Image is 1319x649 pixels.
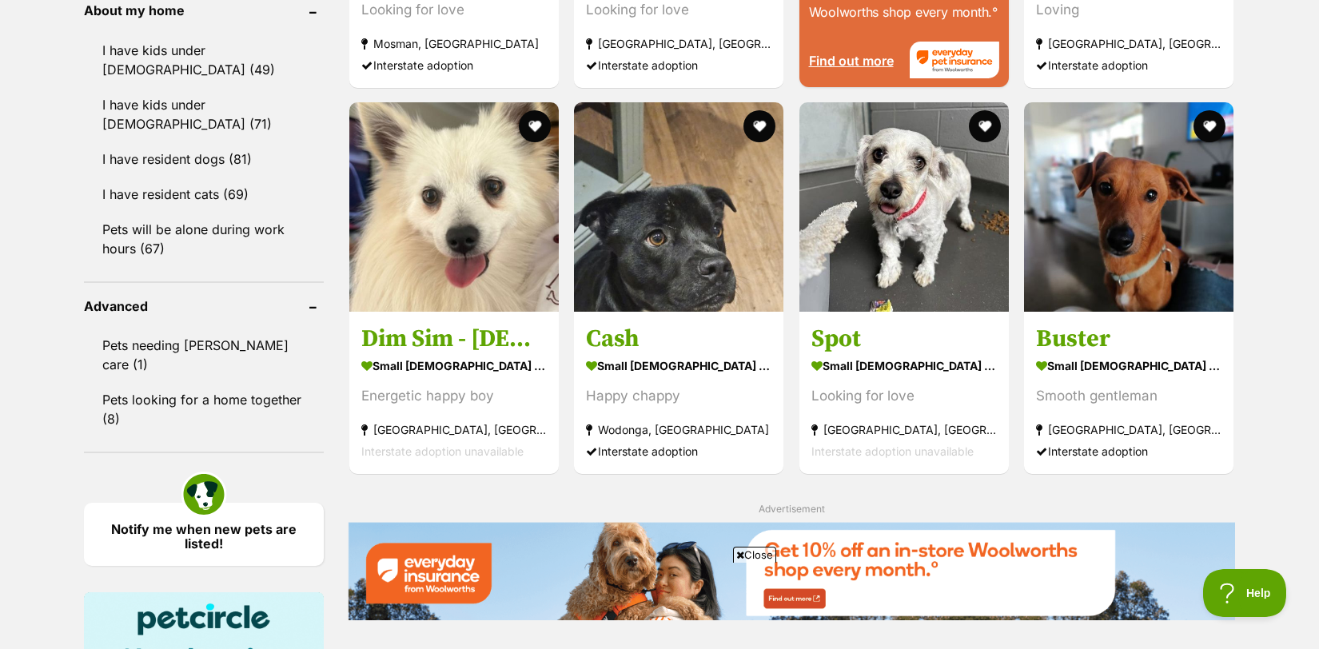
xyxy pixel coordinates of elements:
[586,32,771,54] strong: [GEOGRAPHIC_DATA], [GEOGRAPHIC_DATA]
[361,419,547,440] strong: [GEOGRAPHIC_DATA], [GEOGRAPHIC_DATA]
[519,110,551,142] button: favourite
[1036,440,1221,462] div: Interstate adoption
[586,354,771,377] strong: small [DEMOGRAPHIC_DATA] Dog
[84,88,324,141] a: I have kids under [DEMOGRAPHIC_DATA] (71)
[361,385,547,407] div: Energetic happy boy
[1024,102,1233,312] img: Buster - Dachshund Dog
[811,419,997,440] strong: [GEOGRAPHIC_DATA], [GEOGRAPHIC_DATA]
[84,328,324,381] a: Pets needing [PERSON_NAME] care (1)
[733,547,776,563] span: Close
[1203,569,1287,617] iframe: Help Scout Beacon - Open
[799,102,1009,312] img: Spot - Maltese Dog
[84,3,324,18] header: About my home
[586,324,771,354] h3: Cash
[349,102,559,312] img: Dim Sim - 10 Month Old Pomeranian X Spitz - Pomeranian x Japanese Spitz Dog
[799,312,1009,474] a: Spot small [DEMOGRAPHIC_DATA] Dog Looking for love [GEOGRAPHIC_DATA], [GEOGRAPHIC_DATA] Interstat...
[84,299,324,313] header: Advanced
[1036,32,1221,54] strong: [GEOGRAPHIC_DATA], [GEOGRAPHIC_DATA]
[574,312,783,474] a: Cash small [DEMOGRAPHIC_DATA] Dog Happy chappy Wodonga, [GEOGRAPHIC_DATA] Interstate adoption
[586,419,771,440] strong: Wodonga, [GEOGRAPHIC_DATA]
[1036,354,1221,377] strong: small [DEMOGRAPHIC_DATA] Dog
[811,444,974,458] span: Interstate adoption unavailable
[361,444,524,458] span: Interstate adoption unavailable
[759,503,825,515] span: Advertisement
[361,354,547,377] strong: small [DEMOGRAPHIC_DATA] Dog
[811,385,997,407] div: Looking for love
[348,522,1235,620] img: Everyday Insurance promotional banner
[969,110,1001,142] button: favourite
[369,569,950,641] iframe: Advertisement
[1193,110,1225,142] button: favourite
[349,312,559,474] a: Dim Sim - [DEMOGRAPHIC_DATA] Pomeranian X Spitz small [DEMOGRAPHIC_DATA] Dog Energetic happy boy ...
[744,110,776,142] button: favourite
[811,324,997,354] h3: Spot
[84,142,324,176] a: I have resident dogs (81)
[84,213,324,265] a: Pets will be alone during work hours (67)
[361,32,547,54] strong: Mosman, [GEOGRAPHIC_DATA]
[586,54,771,75] div: Interstate adoption
[84,383,324,436] a: Pets looking for a home together (8)
[1036,54,1221,75] div: Interstate adoption
[1036,385,1221,407] div: Smooth gentleman
[574,102,783,312] img: Cash - Pug Dog
[348,522,1235,623] a: Everyday Insurance promotional banner
[1036,324,1221,354] h3: Buster
[84,34,324,86] a: I have kids under [DEMOGRAPHIC_DATA] (49)
[811,354,997,377] strong: small [DEMOGRAPHIC_DATA] Dog
[84,177,324,211] a: I have resident cats (69)
[586,385,771,407] div: Happy chappy
[361,54,547,75] div: Interstate adoption
[84,503,324,566] a: Notify me when new pets are listed!
[1036,419,1221,440] strong: [GEOGRAPHIC_DATA], [GEOGRAPHIC_DATA]
[1024,312,1233,474] a: Buster small [DEMOGRAPHIC_DATA] Dog Smooth gentleman [GEOGRAPHIC_DATA], [GEOGRAPHIC_DATA] Interst...
[586,440,771,462] div: Interstate adoption
[361,324,547,354] h3: Dim Sim - [DEMOGRAPHIC_DATA] Pomeranian X Spitz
